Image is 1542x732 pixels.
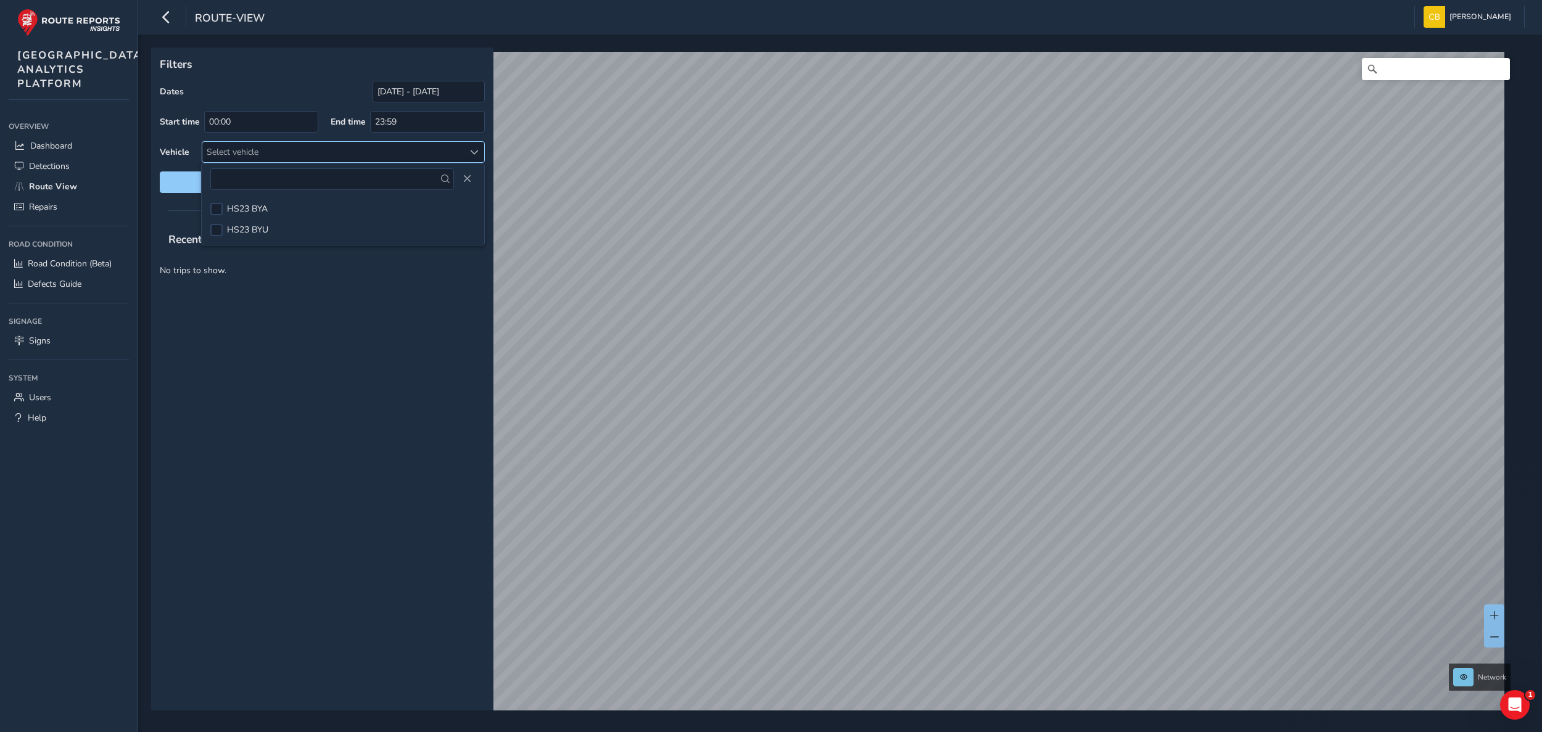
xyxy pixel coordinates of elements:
[9,274,129,294] a: Defects Guide
[28,258,112,269] span: Road Condition (Beta)
[331,116,366,128] label: End time
[9,117,129,136] div: Overview
[9,408,129,428] a: Help
[9,156,129,176] a: Detections
[155,52,1504,725] canvas: Map
[160,223,237,255] span: Recent trips
[9,176,129,197] a: Route View
[28,278,81,290] span: Defects Guide
[17,48,147,91] span: [GEOGRAPHIC_DATA] ANALYTICS PLATFORM
[9,136,129,156] a: Dashboard
[9,312,129,331] div: Signage
[227,224,268,236] span: HS23 BYU
[160,116,200,128] label: Start time
[160,171,485,193] button: Reset filters
[1478,672,1506,682] span: Network
[9,331,129,351] a: Signs
[1525,690,1535,700] span: 1
[160,146,189,158] label: Vehicle
[195,10,265,28] span: route-view
[9,197,129,217] a: Repairs
[29,335,51,347] span: Signs
[17,9,120,36] img: rr logo
[169,176,476,188] span: Reset filters
[30,140,72,152] span: Dashboard
[29,181,77,192] span: Route View
[9,387,129,408] a: Users
[227,203,268,215] span: HS23 BYA
[9,253,129,274] a: Road Condition (Beta)
[160,56,485,72] p: Filters
[29,160,70,172] span: Detections
[1424,6,1445,28] img: diamond-layout
[28,412,46,424] span: Help
[458,170,476,187] button: Close
[1449,6,1511,28] span: [PERSON_NAME]
[160,86,184,97] label: Dates
[151,255,493,286] p: No trips to show.
[9,369,129,387] div: System
[1362,58,1510,80] input: Search
[29,201,57,213] span: Repairs
[1424,6,1515,28] button: [PERSON_NAME]
[1500,690,1530,720] iframe: Intercom live chat
[9,235,129,253] div: Road Condition
[202,142,464,162] div: Select vehicle
[29,392,51,403] span: Users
